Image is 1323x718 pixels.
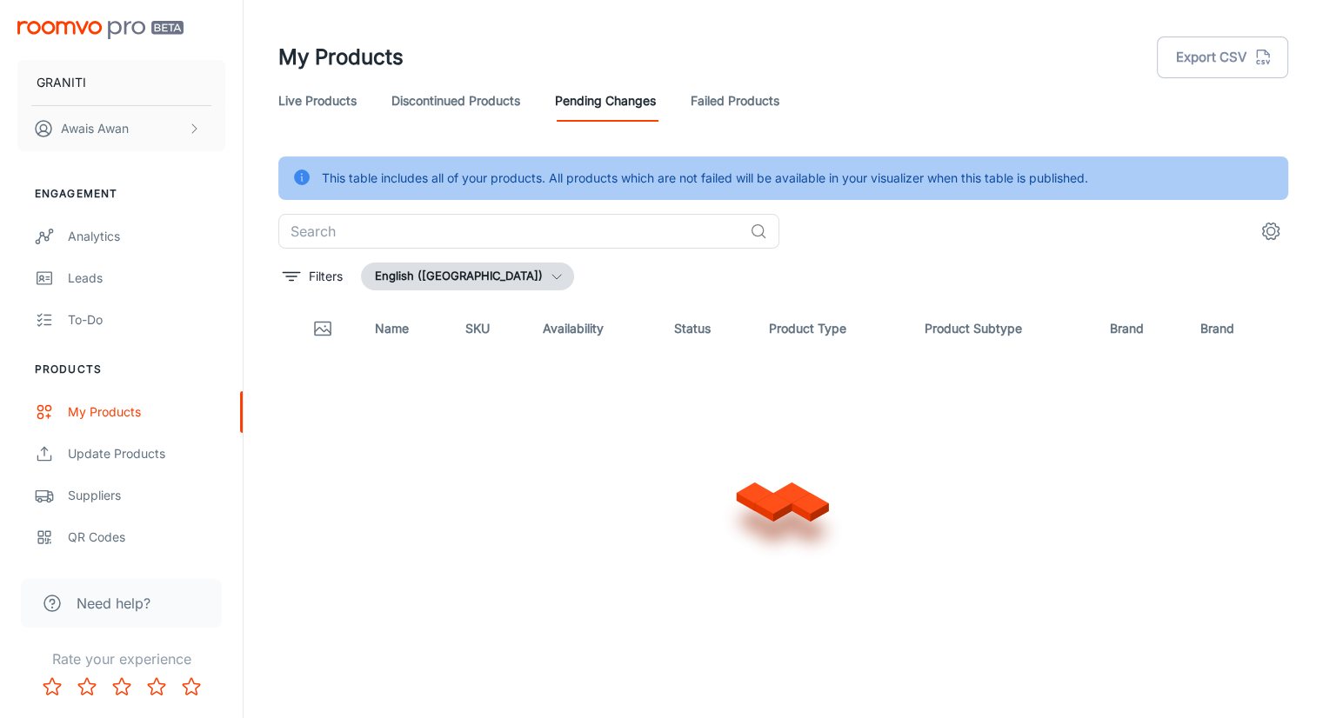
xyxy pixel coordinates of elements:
a: Discontinued Products [391,80,520,122]
div: To-do [68,310,225,329]
span: Need help? [77,593,150,614]
th: Availability [529,304,660,353]
button: Rate 5 star [174,669,209,704]
div: Analytics [68,227,225,246]
p: GRANITI [37,73,86,92]
button: Rate 4 star [139,669,174,704]
th: Brand [1186,304,1288,353]
p: Rate your experience [14,648,229,669]
div: My Products [68,402,225,422]
a: Pending Changes [555,80,656,122]
button: filter [278,263,347,290]
input: Search [278,214,743,249]
button: Rate 2 star [70,669,104,704]
div: Suppliers [68,486,225,505]
a: Failed Products [691,80,779,122]
div: Update Products [68,444,225,463]
button: Awais Awan [17,106,225,151]
button: Rate 3 star [104,669,139,704]
a: Live Products [278,80,357,122]
button: settings [1253,214,1288,249]
button: Rate 1 star [35,669,70,704]
p: Filters [309,267,343,286]
th: Product Subtype [911,304,1096,353]
div: Leads [68,269,225,288]
th: Name [361,304,452,353]
button: English ([GEOGRAPHIC_DATA]) [361,263,574,290]
button: Export CSV [1157,37,1288,78]
th: Brand [1095,304,1186,353]
svg: Thumbnail [312,318,333,339]
div: QR Codes [68,528,225,547]
th: SKU [451,304,529,353]
p: Awais Awan [61,119,129,138]
h1: My Products [278,42,404,73]
button: GRANITI [17,60,225,105]
th: Status [660,304,755,353]
th: Product Type [755,304,911,353]
img: Roomvo PRO Beta [17,21,184,39]
div: This table includes all of your products. All products which are not failed will be available in ... [322,162,1088,195]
